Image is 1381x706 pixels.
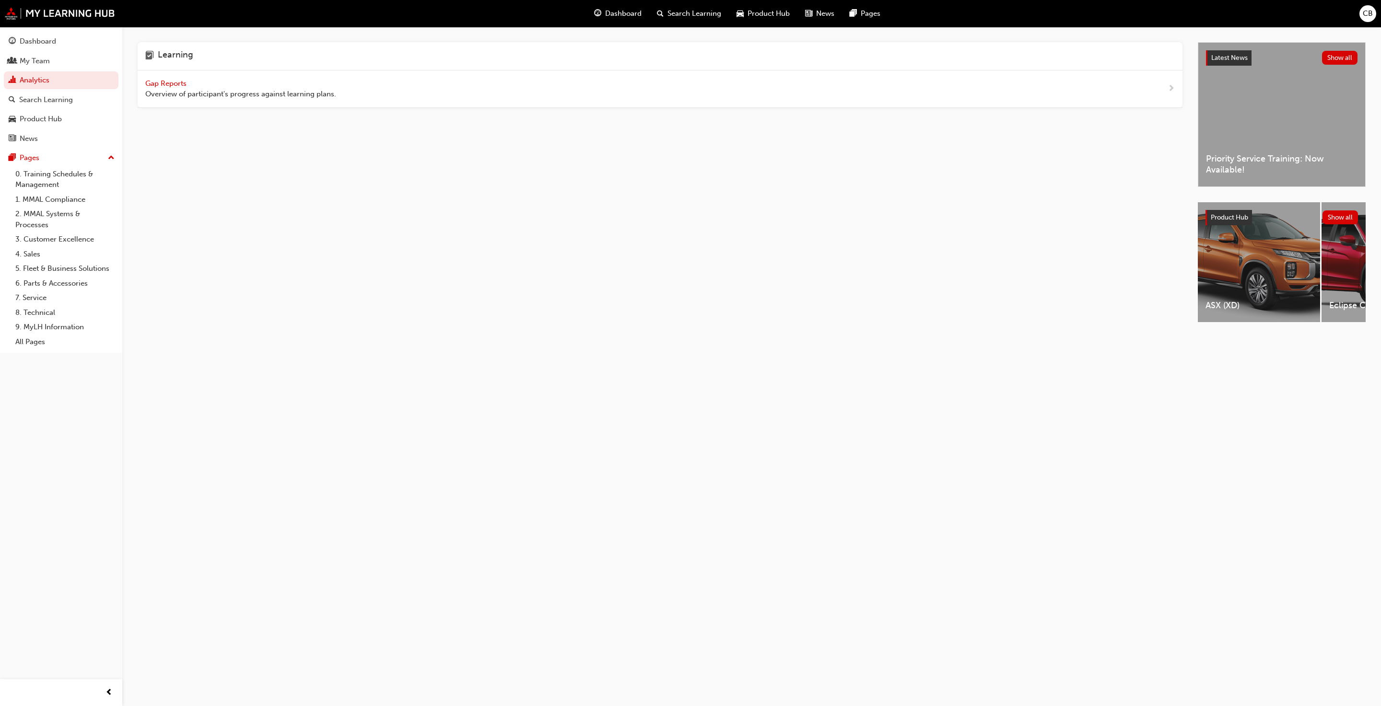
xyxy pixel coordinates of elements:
span: pages-icon [850,8,857,20]
button: Show all [1322,51,1358,65]
span: news-icon [805,8,812,20]
div: Search Learning [19,94,73,105]
img: mmal [5,7,115,20]
a: ASX (XD) [1198,202,1320,322]
span: learning-icon [145,50,154,62]
span: News [816,8,834,19]
div: Dashboard [20,36,56,47]
a: Analytics [4,71,118,89]
span: Latest News [1211,54,1248,62]
span: next-icon [1168,83,1175,95]
span: Overview of participant's progress against learning plans. [145,89,336,100]
span: ASX (XD) [1205,300,1312,311]
a: search-iconSearch Learning [649,4,729,23]
span: chart-icon [9,76,16,85]
span: guage-icon [9,37,16,46]
span: Priority Service Training: Now Available! [1206,153,1358,175]
a: 8. Technical [12,305,118,320]
a: 9. MyLH Information [12,320,118,335]
a: Product HubShow all [1205,210,1358,225]
span: car-icon [9,115,16,124]
span: pages-icon [9,154,16,162]
a: Latest NewsShow allPriority Service Training: Now Available! [1198,42,1366,187]
a: 7. Service [12,290,118,305]
a: 0. Training Schedules & Management [12,167,118,192]
h4: Learning [158,50,193,62]
a: news-iconNews [797,4,842,23]
a: 6. Parts & Accessories [12,276,118,291]
button: Show all [1322,210,1358,224]
span: search-icon [9,96,15,104]
button: Pages [4,149,118,167]
a: 5. Fleet & Business Solutions [12,261,118,276]
a: 1. MMAL Compliance [12,192,118,207]
button: CB [1359,5,1376,22]
span: Gap Reports [145,79,188,88]
a: 3. Customer Excellence [12,232,118,247]
a: pages-iconPages [842,4,888,23]
a: Search Learning [4,91,118,109]
a: News [4,130,118,148]
a: car-iconProduct Hub [729,4,797,23]
span: guage-icon [594,8,601,20]
span: search-icon [657,8,664,20]
a: Gap Reports Overview of participant's progress against learning plans.next-icon [138,70,1182,108]
div: News [20,133,38,144]
a: Dashboard [4,33,118,50]
button: DashboardMy TeamAnalyticsSearch LearningProduct HubNews [4,31,118,149]
a: All Pages [12,335,118,349]
span: Pages [861,8,880,19]
a: My Team [4,52,118,70]
a: 4. Sales [12,247,118,262]
a: Latest NewsShow all [1206,50,1358,66]
div: Product Hub [20,114,62,125]
a: guage-iconDashboard [586,4,649,23]
span: Dashboard [605,8,642,19]
span: Search Learning [667,8,721,19]
a: 2. MMAL Systems & Processes [12,207,118,232]
span: car-icon [737,8,744,20]
div: Pages [20,152,39,163]
a: Product Hub [4,110,118,128]
span: up-icon [108,152,115,164]
span: prev-icon [105,687,113,699]
span: people-icon [9,57,16,66]
div: My Team [20,56,50,67]
span: Product Hub [748,8,790,19]
span: news-icon [9,135,16,143]
span: CB [1363,8,1373,19]
span: Product Hub [1211,213,1248,221]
